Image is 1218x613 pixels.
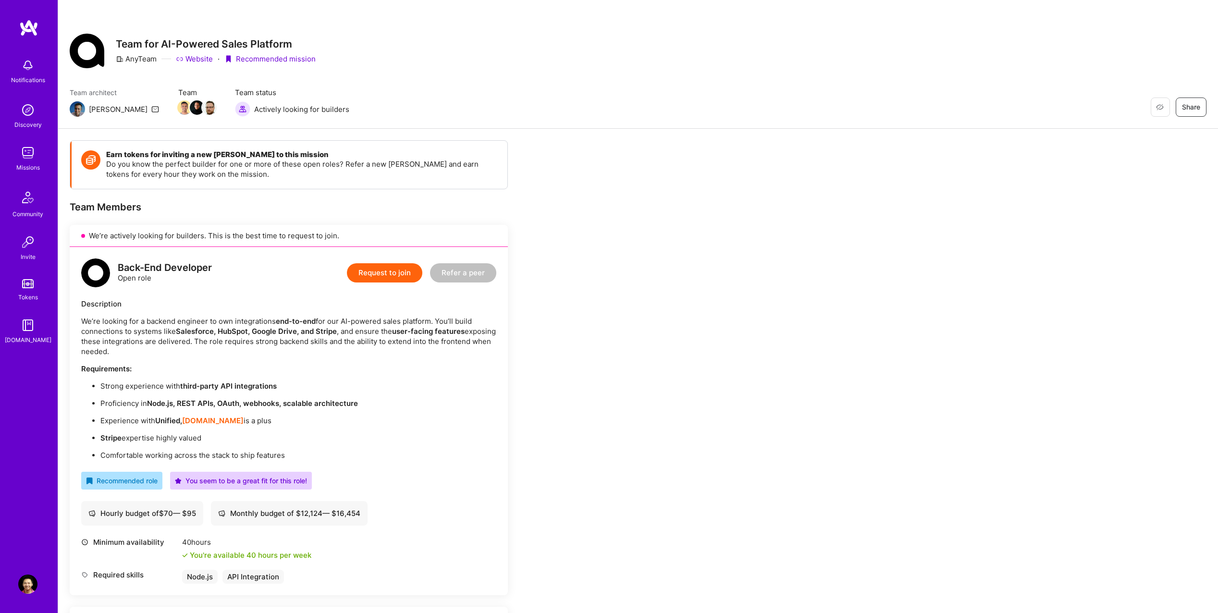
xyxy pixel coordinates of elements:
[86,476,158,486] div: Recommended role
[116,54,157,64] div: AnyTeam
[175,478,182,484] i: icon PurpleStar
[81,537,177,547] div: Minimum availability
[151,105,159,113] i: icon Mail
[81,299,496,309] div: Description
[81,570,177,580] div: Required skills
[18,316,37,335] img: guide book
[116,38,316,50] h3: Team for AI-Powered Sales Platform
[81,571,88,578] i: icon Tag
[100,433,122,442] strong: Stripe
[176,327,337,336] strong: Salesforce, HubSpot, Google Drive, and Stripe
[18,100,37,120] img: discovery
[16,186,39,209] img: Community
[16,162,40,172] div: Missions
[235,87,349,98] span: Team status
[430,263,496,282] button: Refer a peer
[116,55,123,63] i: icon CompanyGray
[100,381,496,391] p: Strong experience with
[118,263,212,283] div: Open role
[180,381,277,391] strong: third-party API integrations
[18,233,37,252] img: Invite
[182,552,188,558] i: icon Check
[276,317,316,326] strong: end-to-end
[155,416,182,425] strong: Unified,
[347,263,422,282] button: Request to join
[147,399,358,408] strong: Node.js, REST APIs, OAuth, webhooks, scalable architecture
[11,75,45,85] div: Notifications
[86,478,93,484] i: icon RecommendedBadge
[190,100,204,115] img: Team Member Avatar
[70,34,104,68] img: Company Logo
[176,54,213,64] a: Website
[224,55,232,63] i: icon PurpleRibbon
[16,575,40,594] a: User Avatar
[18,292,38,302] div: Tokens
[182,570,218,584] div: Node.js
[5,335,51,345] div: [DOMAIN_NAME]
[222,570,284,584] div: API Integration
[175,476,307,486] div: You seem to be a great fit for this role!
[1182,102,1200,112] span: Share
[70,201,508,213] div: Team Members
[100,416,496,426] p: Experience with is a plus
[118,263,212,273] div: Back-End Developer
[70,225,508,247] div: We’re actively looking for builders. This is the best time to request to join.
[81,539,88,546] i: icon Clock
[1156,103,1164,111] i: icon EyeClosed
[100,398,496,408] p: Proficiency in
[182,537,311,547] div: 40 hours
[1176,98,1206,117] button: Share
[14,120,42,130] div: Discovery
[218,510,225,517] i: icon Cash
[202,100,217,115] img: Team Member Avatar
[18,56,37,75] img: bell
[18,575,37,594] img: User Avatar
[178,87,216,98] span: Team
[106,150,498,159] h4: Earn tokens for inviting a new [PERSON_NAME] to this mission
[70,101,85,117] img: Team Architect
[18,143,37,162] img: teamwork
[100,433,496,443] p: expertise highly valued
[218,508,360,518] div: Monthly budget of $ 12,124 — $ 16,454
[88,508,196,518] div: Hourly budget of $ 70 — $ 95
[182,416,244,425] a: [DOMAIN_NAME]
[218,54,220,64] div: ·
[106,159,498,179] p: Do you know the perfect builder for one or more of these open roles? Refer a new [PERSON_NAME] an...
[19,19,38,37] img: logo
[392,327,465,336] strong: user-facing features
[12,209,43,219] div: Community
[89,104,148,114] div: [PERSON_NAME]
[191,99,203,116] a: Team Member Avatar
[70,87,159,98] span: Team architect
[21,252,36,262] div: Invite
[203,99,216,116] a: Team Member Avatar
[81,150,100,170] img: Token icon
[22,279,34,288] img: tokens
[81,364,132,373] strong: Requirements:
[235,101,250,117] img: Actively looking for builders
[254,104,349,114] span: Actively looking for builders
[178,99,191,116] a: Team Member Avatar
[88,510,96,517] i: icon Cash
[81,258,110,287] img: logo
[177,100,192,115] img: Team Member Avatar
[182,550,311,560] div: You're available 40 hours per week
[81,316,496,356] p: We’re looking for a backend engineer to own integrations for our AI-powered sales platform. You’l...
[100,450,496,460] p: Comfortable working across the stack to ship features
[224,54,316,64] div: Recommended mission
